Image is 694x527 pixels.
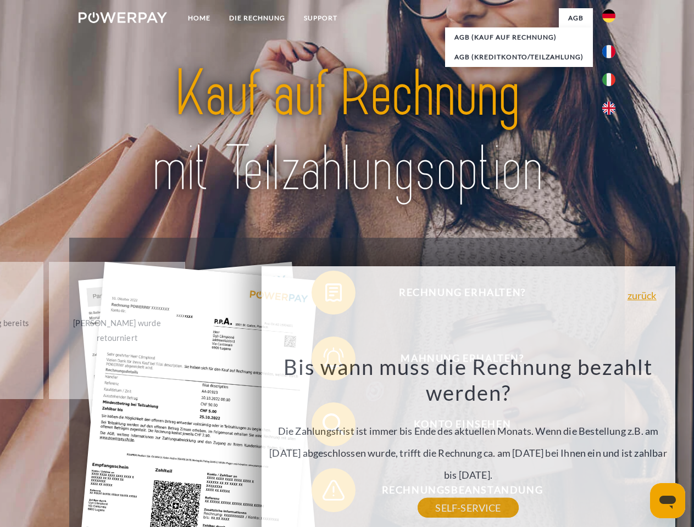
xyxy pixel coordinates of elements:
[418,498,518,518] a: SELF-SERVICE
[628,290,657,300] a: zurück
[602,73,615,86] img: it
[268,354,669,508] div: Die Zahlungsfrist ist immer bis Ende des aktuellen Monats. Wenn die Bestellung z.B. am [DATE] abg...
[602,102,615,115] img: en
[179,8,220,28] a: Home
[268,354,669,406] h3: Bis wann muss die Rechnung bezahlt werden?
[445,27,593,47] a: AGB (Kauf auf Rechnung)
[220,8,295,28] a: DIE RECHNUNG
[602,9,615,23] img: de
[445,47,593,67] a: AGB (Kreditkonto/Teilzahlung)
[559,8,593,28] a: agb
[105,53,589,210] img: title-powerpay_de.svg
[55,316,179,345] div: [PERSON_NAME] wurde retourniert
[650,483,685,518] iframe: Schaltfläche zum Öffnen des Messaging-Fensters
[602,45,615,58] img: fr
[79,12,167,23] img: logo-powerpay-white.svg
[295,8,347,28] a: SUPPORT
